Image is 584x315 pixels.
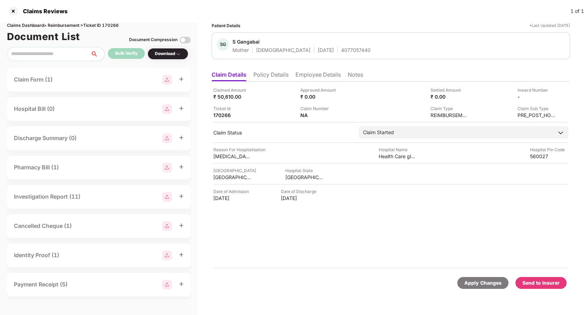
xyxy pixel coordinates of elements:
[14,134,77,143] div: Discharge Summary (0)
[300,105,339,112] div: Claim Number
[162,163,172,172] img: svg+xml;base64,PHN2ZyBpZD0iR3JvdXBfMjg4MTMiIGRhdGEtbmFtZT0iR3JvdXAgMjg4MTMiIHhtbG5zPSJodHRwOi8vd3...
[431,105,469,112] div: Claim Type
[213,174,252,180] div: [GEOGRAPHIC_DATA]
[155,51,181,57] div: Download
[7,22,191,29] div: Claims Dashboard > Reimbursement > Ticket ID 170266
[90,47,105,61] button: search
[281,188,319,195] div: Date of Discharge
[557,129,564,136] img: downArrowIcon
[518,93,556,100] div: -
[162,221,172,231] img: svg+xml;base64,PHN2ZyBpZD0iR3JvdXBfMjg4MTMiIGRhdGEtbmFtZT0iR3JvdXAgMjg4MTMiIHhtbG5zPSJodHRwOi8vd3...
[179,194,184,199] span: plus
[162,133,172,143] img: svg+xml;base64,PHN2ZyBpZD0iR3JvdXBfMjg4MTMiIGRhdGEtbmFtZT0iR3JvdXAgMjg4MTMiIHhtbG5zPSJodHRwOi8vd3...
[14,75,53,84] div: Claim Form (1)
[14,280,68,289] div: Payment Receipt (5)
[162,104,172,114] img: svg+xml;base64,PHN2ZyBpZD0iR3JvdXBfMjg4MTMiIGRhdGEtbmFtZT0iR3JvdXAgMjg4MTMiIHhtbG5zPSJodHRwOi8vd3...
[14,192,80,201] div: Investigation Report (11)
[180,34,191,46] img: svg+xml;base64,PHN2ZyBpZD0iVG9nZ2xlLTMyeDMyIiB4bWxucz0iaHR0cDovL3d3dy53My5vcmcvMjAwMC9zdmciIHdpZH...
[90,51,104,57] span: search
[522,279,560,287] div: Send to Insurer
[162,280,172,290] img: svg+xml;base64,PHN2ZyBpZD0iR3JvdXBfMjg4MTMiIGRhdGEtbmFtZT0iR3JvdXAgMjg4MTMiIHhtbG5zPSJodHRwOi8vd3...
[129,37,177,43] div: Document Compression
[281,195,319,201] div: [DATE]
[232,47,249,53] div: Mother
[213,93,252,100] div: ₹ 50,610.00
[179,135,184,140] span: plus
[379,146,417,153] div: Hospital Name
[115,50,137,57] div: Bulk Verify
[256,47,310,53] div: [DEMOGRAPHIC_DATA]
[212,71,246,81] li: Claim Details
[162,75,172,85] img: svg+xml;base64,PHN2ZyBpZD0iR3JvdXBfMjg4MTMiIGRhdGEtbmFtZT0iR3JvdXAgMjg4MTMiIHhtbG5zPSJodHRwOi8vd3...
[518,87,556,93] div: Inward Number
[431,93,469,100] div: ₹ 0.00
[530,146,568,153] div: Hospital Pin Code
[213,195,252,201] div: [DATE]
[295,71,341,81] li: Employee Details
[175,51,181,57] img: svg+xml;base64,PHN2ZyBpZD0iRHJvcGRvd24tMzJ4MzIiIHhtbG5zPSJodHRwOi8vd3d3LnczLm9yZy8yMDAwL3N2ZyIgd2...
[14,163,59,172] div: Pharmacy Bill (1)
[300,112,339,118] div: NA
[14,251,59,260] div: Identity Proof (1)
[318,47,334,53] div: [DATE]
[213,112,252,118] div: 170266
[363,129,394,136] div: Claim Started
[431,87,469,93] div: Settled Amount
[379,153,417,160] div: Health Care global HCG
[213,87,252,93] div: Claimed Amount
[179,77,184,82] span: plus
[341,47,371,53] div: 4077057440
[232,38,260,45] div: S Gangabai
[213,146,266,153] div: Reason For Hospitalisation
[213,188,252,195] div: Date of Admission
[14,222,72,230] div: Cancelled Cheque (1)
[179,164,184,169] span: plus
[518,105,556,112] div: Claim Sub Type
[7,29,80,44] h1: Document List
[348,71,363,81] li: Notes
[529,22,570,29] div: *Last Updated [DATE]
[162,251,172,260] img: svg+xml;base64,PHN2ZyBpZD0iR3JvdXBfMjg4MTMiIGRhdGEtbmFtZT0iR3JvdXAgMjg4MTMiIHhtbG5zPSJodHRwOi8vd3...
[213,129,352,136] div: Claim Status
[213,167,256,174] div: [GEOGRAPHIC_DATA]
[179,252,184,257] span: plus
[431,112,469,118] div: REIMBURSEMENT
[285,167,324,174] div: Hospital State
[464,279,502,287] div: Apply Changes
[300,87,339,93] div: Approved Amount
[530,153,568,160] div: 560027
[212,22,240,29] div: Patient Details
[518,112,556,118] div: PRE_POST_HOSPITALIZATION_REIMBURSEMENT
[213,153,252,160] div: [MEDICAL_DATA]
[179,106,184,111] span: plus
[285,174,324,180] div: [GEOGRAPHIC_DATA]
[300,93,339,100] div: ₹ 0.00
[179,282,184,286] span: plus
[179,223,184,228] span: plus
[14,105,55,113] div: Hospital Bill (0)
[213,105,252,112] div: Ticket Id
[162,192,172,202] img: svg+xml;base64,PHN2ZyBpZD0iR3JvdXBfMjg4MTMiIGRhdGEtbmFtZT0iR3JvdXAgMjg4MTMiIHhtbG5zPSJodHRwOi8vd3...
[253,71,289,81] li: Policy Details
[19,8,68,15] div: Claims Reviews
[217,38,229,51] div: SG
[570,7,584,15] div: 1 of 1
